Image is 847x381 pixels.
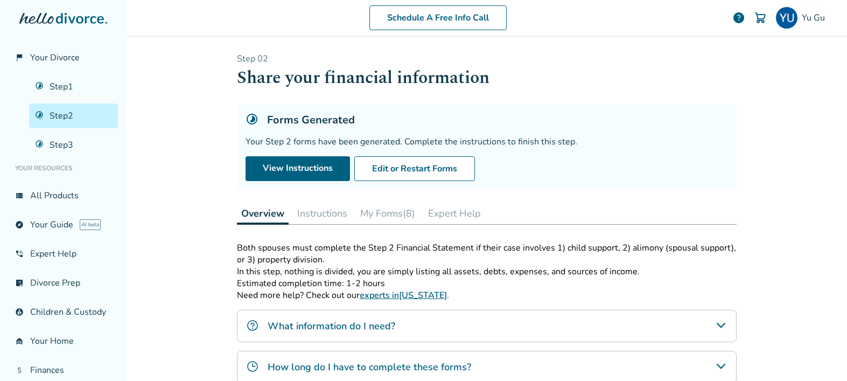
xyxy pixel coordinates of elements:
span: view_list [15,191,24,200]
a: Step1 [29,74,118,99]
h1: Share your financial information [237,65,737,91]
a: list_alt_checkDivorce Prep [9,271,118,295]
span: list_alt_check [15,279,24,287]
a: Step2 [29,103,118,128]
span: Yu Gu [802,12,829,24]
div: Your Step 2 forms have been generated. Complete the instructions to finish this step. [246,136,728,148]
a: Step3 [29,133,118,157]
p: Both spouses must complete the Step 2 Financial Statement if their case involves 1) child support... [237,242,737,266]
button: Edit or Restart Forms [354,156,475,181]
a: help [732,11,745,24]
p: In this step, nothing is divided, you are simply listing all assets, debts, expenses, and sources... [237,266,737,278]
a: View Instructions [246,156,350,181]
img: Cart [754,11,767,24]
li: Your Resources [9,157,118,179]
span: account_child [15,308,24,316]
span: phone_in_talk [15,250,24,258]
div: What information do I need? [237,310,737,342]
img: YU GU [776,7,797,29]
h4: How long do I have to complete these forms? [268,360,471,374]
span: Your Divorce [30,52,80,64]
span: explore [15,220,24,229]
span: attach_money [15,366,24,375]
a: flag_2Your Divorce [9,45,118,70]
p: Step 0 2 [237,53,737,65]
button: Overview [237,203,289,225]
a: account_childChildren & Custody [9,300,118,324]
span: AI beta [80,219,101,230]
a: garage_homeYour Home [9,329,118,354]
iframe: Chat Widget [793,329,847,381]
h4: What information do I need? [268,319,395,333]
img: What information do I need? [246,319,259,332]
a: experts in[US_STATE] [360,289,447,301]
button: Instructions [293,203,352,224]
p: Estimated completion time: 1-2 hours [237,278,737,289]
div: 聊天小组件 [793,329,847,381]
a: view_listAll Products [9,183,118,208]
button: My Forms(8) [356,203,419,224]
img: How long do I have to complete these forms? [246,360,259,373]
button: Expert Help [424,203,485,224]
h5: Forms Generated [267,113,355,127]
p: Need more help? Check out our . [237,289,737,301]
span: garage_home [15,337,24,345]
span: flag_2 [15,53,24,62]
a: Schedule A Free Info Call [369,5,507,30]
a: exploreYour GuideAI beta [9,212,118,237]
a: phone_in_talkExpert Help [9,241,118,266]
